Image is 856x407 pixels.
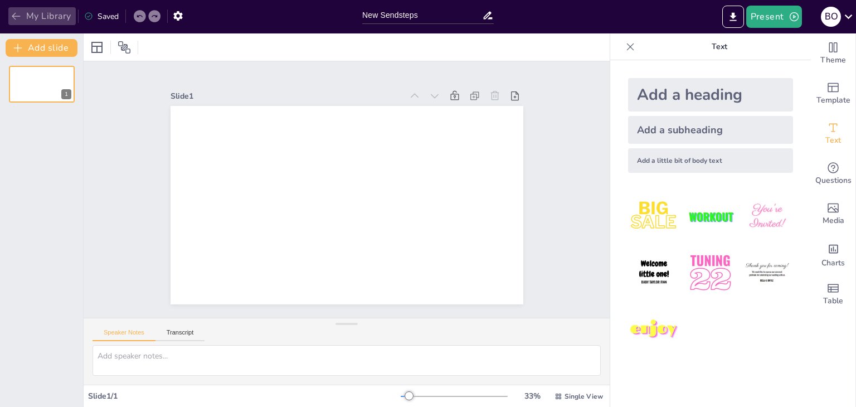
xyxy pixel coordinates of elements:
span: Text [825,134,841,147]
span: Theme [820,54,846,66]
img: 2.jpeg [684,191,736,243]
div: Add a little bit of body text [628,148,793,173]
span: Position [118,41,131,54]
button: Add slide [6,39,77,57]
img: 1.jpeg [628,191,680,243]
img: 3.jpeg [741,191,793,243]
p: Text [639,33,800,60]
div: Add a heading [628,78,793,112]
div: Add images, graphics, shapes or video [811,194,855,234]
button: Speaker Notes [93,329,155,341]
div: 1 [61,89,71,99]
img: 4.jpeg [628,247,680,299]
div: В О [821,7,841,27]
div: Slide 1 [171,91,403,101]
span: Charts [821,257,845,269]
div: Add charts and graphs [811,234,855,274]
button: Transcript [155,329,205,341]
div: 33 % [519,391,546,401]
button: Export to PowerPoint [722,6,744,28]
input: Insert title [362,7,482,23]
span: Single View [565,392,603,401]
div: Get real-time input from your audience [811,154,855,194]
div: 1 [9,66,75,103]
img: 5.jpeg [684,247,736,299]
img: 7.jpeg [628,304,680,356]
div: Add ready made slides [811,74,855,114]
div: Add a subheading [628,116,793,144]
img: 6.jpeg [741,247,793,299]
div: Layout [88,38,106,56]
div: Add text boxes [811,114,855,154]
div: Change the overall theme [811,33,855,74]
span: Questions [815,175,852,187]
button: Present [746,6,802,28]
div: Add a table [811,274,855,314]
span: Template [816,94,850,106]
span: Media [823,215,844,227]
div: Saved [84,11,119,22]
button: My Library [8,7,76,25]
span: Table [823,295,843,307]
button: В О [821,6,841,28]
div: Slide 1 / 1 [88,391,401,401]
